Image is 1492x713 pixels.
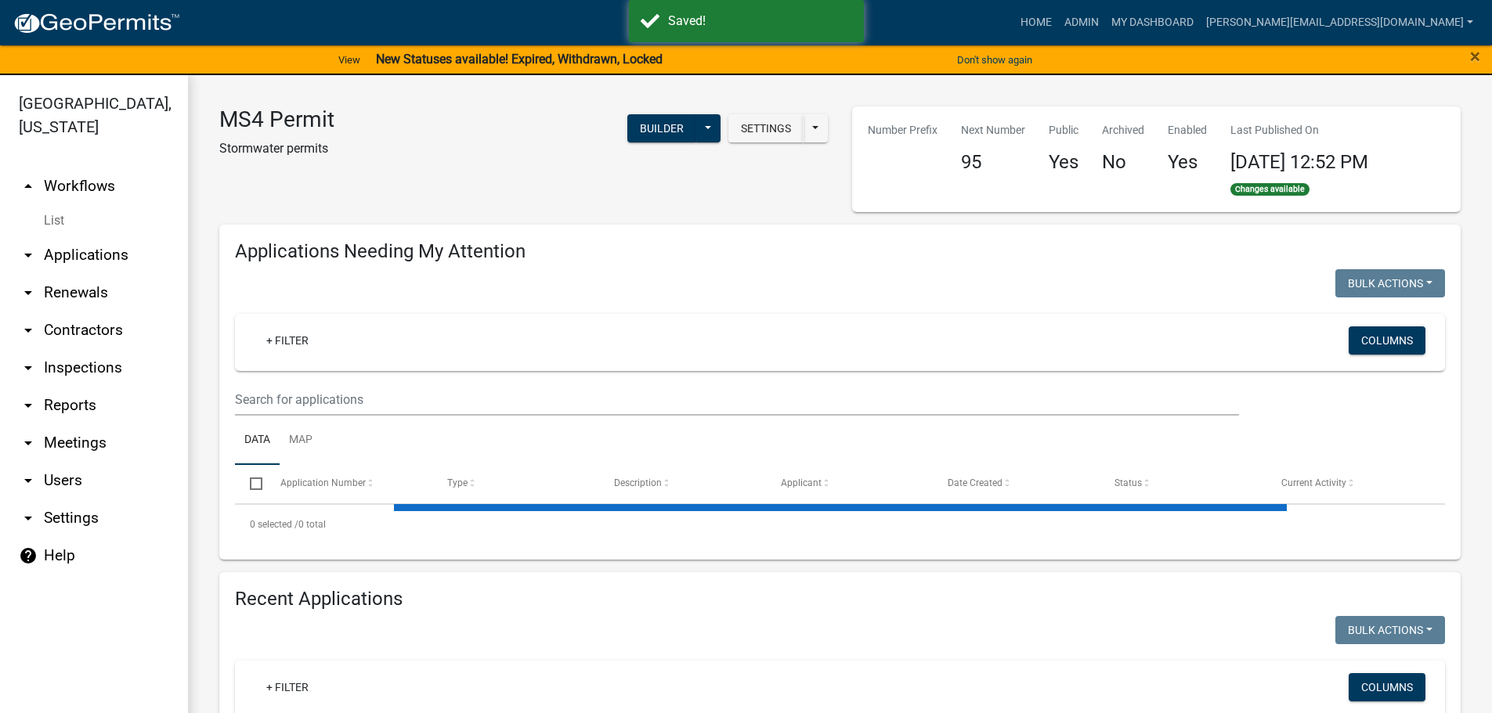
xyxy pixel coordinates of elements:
[19,246,38,265] i: arrow_drop_down
[948,477,1002,488] span: Date Created
[235,384,1239,416] input: Search for applications
[376,52,663,67] strong: New Statuses available! Expired, Withdrawn, Locked
[599,465,766,502] datatable-header-cell: Description
[1049,151,1078,174] h4: Yes
[868,122,937,139] p: Number Prefix
[1349,326,1425,355] button: Columns
[766,465,933,502] datatable-header-cell: Applicant
[1230,183,1310,196] span: Changes available
[1102,122,1144,139] p: Archived
[250,519,298,530] span: 0 selected /
[19,509,38,528] i: arrow_drop_down
[235,505,1445,544] div: 0 total
[1102,151,1144,174] h4: No
[1335,616,1445,644] button: Bulk Actions
[781,477,822,488] span: Applicant
[219,139,334,158] p: Stormwater permits
[1105,8,1200,38] a: My Dashboard
[1470,47,1480,66] button: Close
[332,47,367,73] a: View
[961,122,1025,139] p: Next Number
[235,240,1445,263] h4: Applications Needing My Attention
[1168,151,1207,174] h4: Yes
[254,673,321,701] a: + Filter
[614,477,662,488] span: Description
[627,114,696,142] button: Builder
[19,358,38,377] i: arrow_drop_down
[961,151,1025,174] h4: 95
[432,465,598,502] datatable-header-cell: Type
[280,416,322,466] a: Map
[1049,122,1078,139] p: Public
[219,106,334,133] h3: MS4 Permit
[265,465,432,502] datatable-header-cell: Application Number
[19,283,38,302] i: arrow_drop_down
[1114,477,1142,488] span: Status
[951,47,1039,73] button: Don't show again
[933,465,1100,502] datatable-header-cell: Date Created
[280,477,366,488] span: Application Number
[1200,8,1479,38] a: [PERSON_NAME][EMAIL_ADDRESS][DOMAIN_NAME]
[19,434,38,452] i: arrow_drop_down
[1266,465,1433,502] datatable-header-cell: Current Activity
[1470,45,1480,67] span: ×
[1335,269,1445,297] button: Bulk Actions
[19,321,38,340] i: arrow_drop_down
[668,12,852,31] div: Saved!
[19,177,38,196] i: arrow_drop_up
[1230,151,1368,173] span: [DATE] 12:52 PM
[19,396,38,415] i: arrow_drop_down
[447,477,468,488] span: Type
[235,465,265,502] datatable-header-cell: Select
[254,326,321,355] a: + Filter
[1168,122,1207,139] p: Enabled
[1058,8,1105,38] a: Admin
[728,114,804,142] button: Settings
[19,471,38,490] i: arrow_drop_down
[235,588,1445,610] h4: Recent Applications
[1349,673,1425,701] button: Columns
[19,546,38,565] i: help
[1281,477,1346,488] span: Current Activity
[1100,465,1266,502] datatable-header-cell: Status
[235,416,280,466] a: Data
[1014,8,1058,38] a: Home
[1230,122,1368,139] p: Last Published On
